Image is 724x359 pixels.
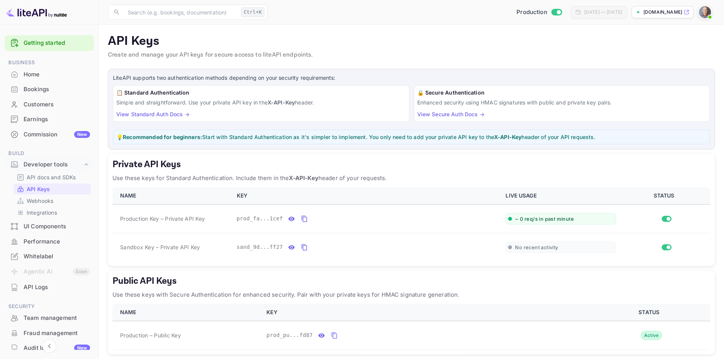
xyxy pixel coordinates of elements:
div: Getting started [5,35,94,51]
p: Use these keys for Standard Authentication. Include them in the header of your requests. [112,174,710,183]
div: UI Components [24,222,90,231]
div: Bookings [24,85,90,94]
p: 💡 Start with Standard Authentication as it's simpler to implement. You only need to add your priv... [116,133,707,141]
div: New [74,345,90,351]
img: Neville van Jaarsveld [699,6,711,18]
div: Performance [24,237,90,246]
strong: X-API-Key [494,134,521,140]
a: Performance [5,234,94,248]
strong: X-API-Key [289,174,318,182]
p: API Keys [27,185,50,193]
a: Team management [5,311,94,325]
a: View Standard Auth Docs → [116,111,190,117]
div: API Logs [5,280,94,295]
button: Collapse navigation [43,339,56,353]
th: NAME [112,304,262,321]
input: Search (e.g. bookings, documentation) [123,5,238,20]
a: View Secure Auth Docs → [417,111,485,117]
img: LiteAPI logo [6,6,67,18]
th: KEY [262,304,591,321]
p: Use these keys with Secure Authentication for enhanced security. Pair with your private keys for ... [112,290,710,299]
h6: 📋 Standard Authentication [116,89,406,97]
th: LIVE USAGE [501,187,621,204]
a: API Keys [17,185,88,193]
div: Team management [5,311,94,326]
table: private api keys table [112,187,710,261]
div: Customers [24,100,90,109]
strong: X-API-Key [268,99,295,106]
div: API Logs [24,283,90,292]
a: API Logs [5,280,94,294]
a: Bookings [5,82,94,96]
h6: 🔒 Secure Authentication [417,89,707,97]
th: KEY [232,187,501,204]
div: Fraud management [5,326,94,341]
span: sand_9d...ff27 [237,243,283,251]
div: Earnings [5,112,94,127]
th: STATUS [621,187,710,204]
span: Build [5,149,94,158]
span: Security [5,302,94,311]
div: Earnings [24,115,90,124]
p: Integrations [27,209,57,217]
span: No recent activity [515,244,558,251]
a: Getting started [24,39,90,47]
span: Production Key – Private API Key [120,215,205,223]
p: API docs and SDKs [27,173,76,181]
div: Home [5,67,94,82]
a: UI Components [5,219,94,233]
div: Ctrl+K [241,7,265,17]
div: Webhooks [14,195,91,206]
p: LiteAPI supports two authentication methods depending on your security requirements: [113,74,710,82]
h5: Private API Keys [112,158,710,171]
a: Whitelabel [5,249,94,263]
a: Customers [5,97,94,111]
div: Active [641,331,662,340]
h5: Public API Keys [112,275,710,287]
th: NAME [112,187,232,204]
th: STATUS [591,304,710,321]
p: [DOMAIN_NAME] [643,9,682,16]
span: Sandbox Key – Private API Key [120,243,200,251]
div: CommissionNew [5,127,94,142]
div: Audit logsNew [5,341,94,356]
div: Home [24,70,90,79]
a: Earnings [5,112,94,126]
span: Production – Public Key [120,331,181,339]
div: Developer tools [5,158,94,171]
span: Business [5,59,94,67]
span: Production [516,8,547,17]
div: Fraud management [24,329,90,338]
p: API Keys [108,34,715,49]
strong: Recommended for beginners: [123,134,202,140]
a: Fraud management [5,326,94,340]
div: Bookings [5,82,94,97]
span: prod_fa...1cef [237,215,283,223]
a: Home [5,67,94,81]
a: CommissionNew [5,127,94,141]
a: API docs and SDKs [17,173,88,181]
p: Simple and straightforward. Use your private API key in the header. [116,98,406,106]
div: Whitelabel [24,252,90,261]
table: public api keys table [112,304,710,350]
div: Integrations [14,207,91,218]
a: Integrations [17,209,88,217]
div: Commission [24,130,90,139]
div: Whitelabel [5,249,94,264]
div: API docs and SDKs [14,172,91,183]
div: [DATE] — [DATE] [584,9,622,16]
div: Audit logs [24,344,90,353]
div: UI Components [5,219,94,234]
div: Team management [24,314,90,323]
div: API Keys [14,183,91,195]
a: Audit logsNew [5,341,94,355]
div: Developer tools [24,160,82,169]
div: Customers [5,97,94,112]
div: New [74,131,90,138]
a: Webhooks [17,197,88,205]
p: Enhanced security using HMAC signatures with public and private key pairs. [417,98,707,106]
span: prod_pu...fd87 [266,331,313,339]
p: Create and manage your API keys for secure access to liteAPI endpoints. [108,51,715,60]
div: Switch to Sandbox mode [513,8,565,17]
